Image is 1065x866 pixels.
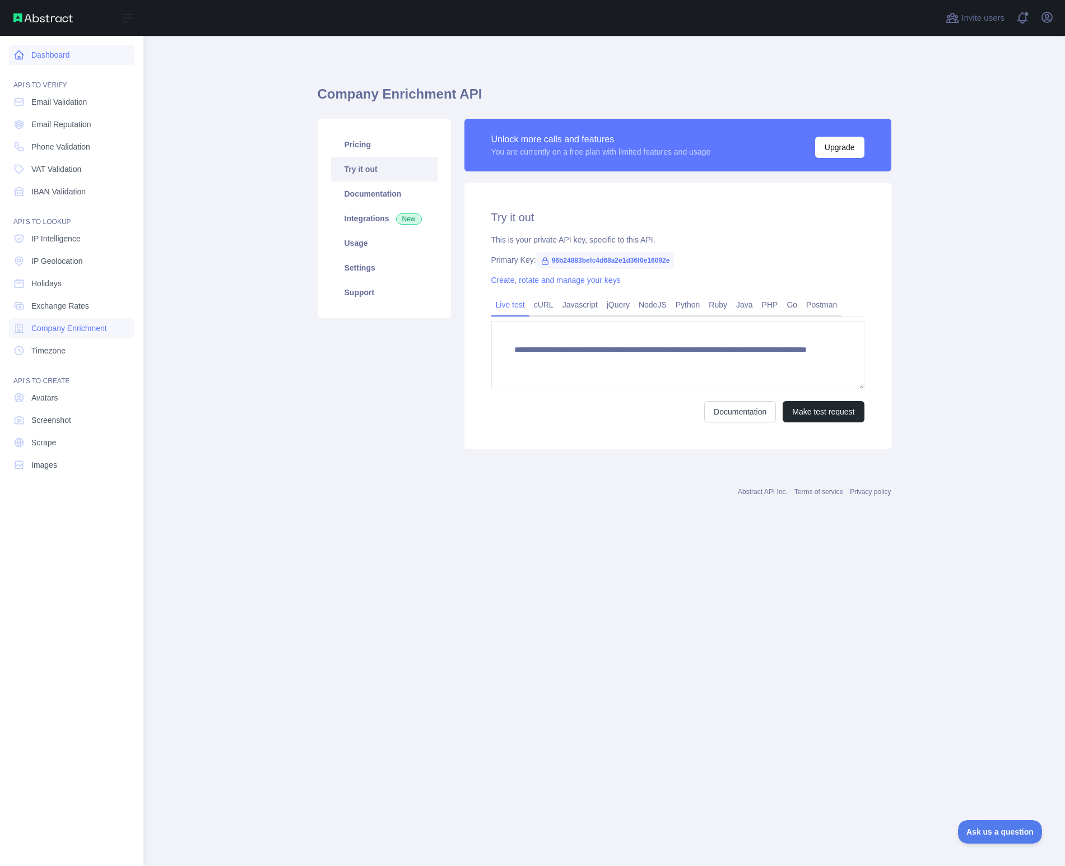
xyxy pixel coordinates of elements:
[9,318,134,338] a: Company Enrichment
[491,133,711,146] div: Unlock more calls and features
[9,363,134,385] div: API'S TO CREATE
[331,132,438,157] a: Pricing
[31,186,86,197] span: IBAN Validation
[943,9,1007,27] button: Invite users
[31,141,90,152] span: Phone Validation
[491,146,711,157] div: You are currently on a free plan with limited features and usage
[602,296,634,314] a: jQuery
[704,401,776,422] a: Documentation
[331,206,438,231] a: Integrations New
[318,85,891,112] h1: Company Enrichment API
[634,296,671,314] a: NodeJS
[31,415,71,426] span: Screenshot
[815,137,864,158] button: Upgrade
[9,296,134,316] a: Exchange Rates
[558,296,602,314] a: Javascript
[536,252,675,269] span: 96b24883befc4d68a2e1d36f0e16092e
[9,45,134,65] a: Dashboard
[9,251,134,271] a: IP Geolocation
[31,119,91,130] span: Email Reputation
[961,12,1004,25] span: Invite users
[331,157,438,181] a: Try it out
[31,300,89,311] span: Exchange Rates
[491,276,621,285] a: Create, rotate and manage your keys
[13,13,73,22] img: Abstract API
[802,296,841,314] a: Postman
[396,213,422,225] span: New
[331,181,438,206] a: Documentation
[331,231,438,255] a: Usage
[850,488,891,496] a: Privacy policy
[31,323,107,334] span: Company Enrichment
[671,296,705,314] a: Python
[794,488,843,496] a: Terms of service
[757,296,783,314] a: PHP
[9,388,134,408] a: Avatars
[9,92,134,112] a: Email Validation
[782,296,802,314] a: Go
[9,137,134,157] a: Phone Validation
[491,296,529,314] a: Live test
[31,164,81,175] span: VAT Validation
[491,209,864,225] h2: Try it out
[9,229,134,249] a: IP Intelligence
[9,181,134,202] a: IBAN Validation
[31,345,66,356] span: Timezone
[31,437,56,448] span: Scrape
[31,96,87,108] span: Email Validation
[529,296,558,314] a: cURL
[9,455,134,475] a: Images
[9,432,134,453] a: Scrape
[491,254,864,266] div: Primary Key:
[9,114,134,134] a: Email Reputation
[704,296,732,314] a: Ruby
[31,459,57,471] span: Images
[958,820,1043,844] iframe: Toggle Customer Support
[9,341,134,361] a: Timezone
[331,255,438,280] a: Settings
[9,67,134,90] div: API'S TO VERIFY
[31,392,58,403] span: Avatars
[9,273,134,294] a: Holidays
[31,255,83,267] span: IP Geolocation
[331,280,438,305] a: Support
[783,401,864,422] button: Make test request
[31,233,81,244] span: IP Intelligence
[9,410,134,430] a: Screenshot
[738,488,788,496] a: Abstract API Inc.
[491,234,864,245] div: This is your private API key, specific to this API.
[9,204,134,226] div: API'S TO LOOKUP
[31,278,62,289] span: Holidays
[732,296,757,314] a: Java
[9,159,134,179] a: VAT Validation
